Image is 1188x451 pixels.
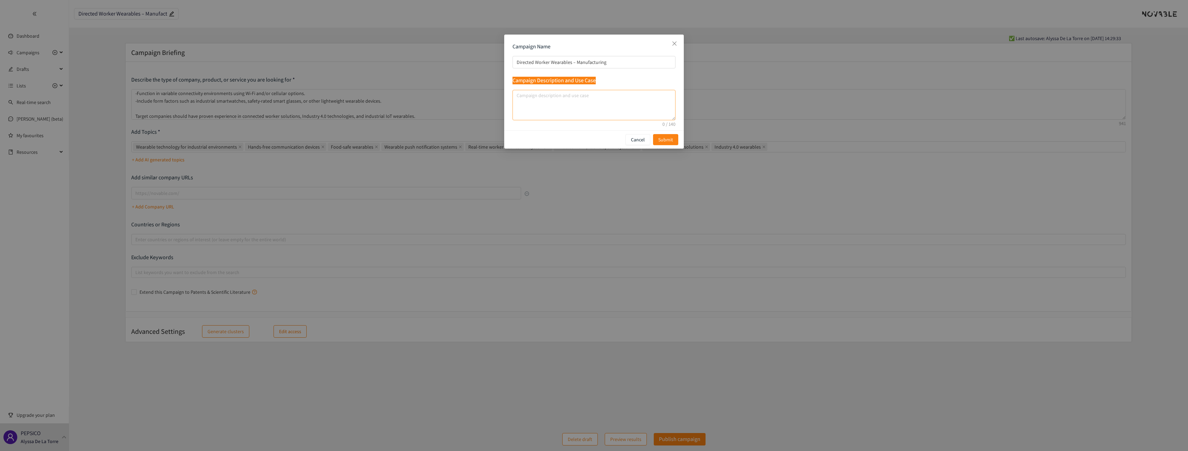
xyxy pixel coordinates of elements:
span: close [672,41,677,46]
input: campaign name [512,56,676,68]
button: Close [665,35,684,53]
span: Submit [658,136,673,143]
button: Cancel [625,134,650,145]
p: Campaign Description and Use Case [512,77,676,84]
div: Chat Widget [1075,376,1188,451]
p: Campaign Name [512,43,676,50]
p: Cancel [631,136,645,143]
textarea: campaign description and use case [512,90,676,120]
button: Submit [653,134,678,145]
